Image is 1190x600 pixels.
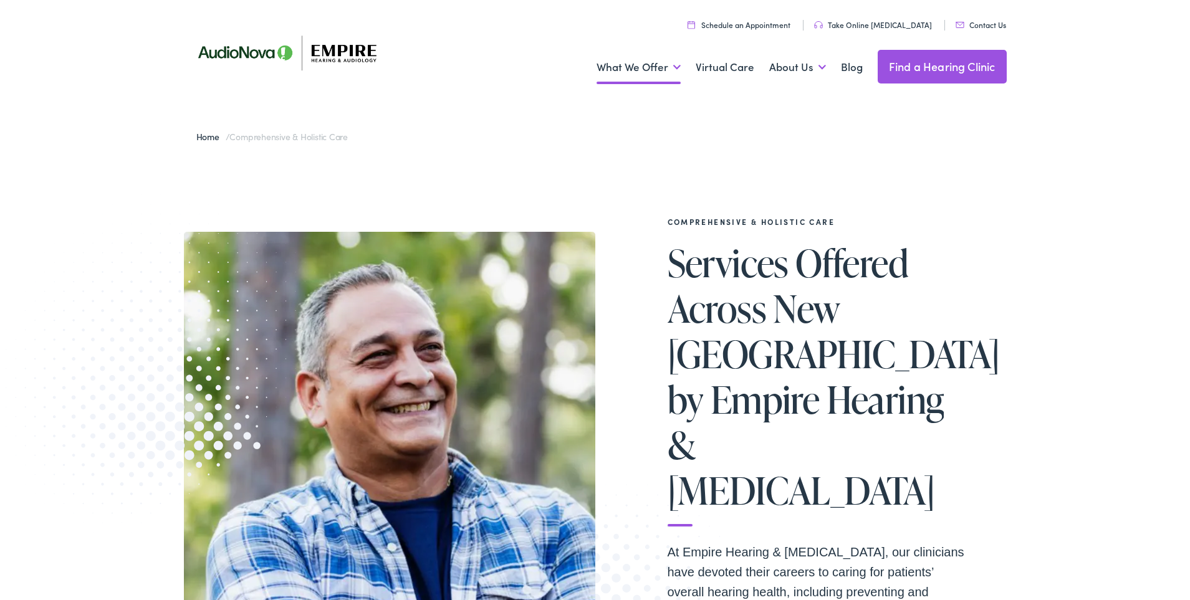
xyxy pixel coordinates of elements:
[668,424,696,465] span: &
[668,470,935,511] span: [MEDICAL_DATA]
[795,242,908,283] span: Offered
[773,288,840,329] span: New
[688,19,790,30] a: Schedule an Appointment
[827,379,944,420] span: Hearing
[878,50,1007,83] a: Find a Hearing Clinic
[597,44,681,90] a: What We Offer
[769,44,826,90] a: About Us
[668,217,967,226] h2: Comprehensive & Holistic Care
[688,21,695,29] img: utility icon
[814,19,932,30] a: Take Online [MEDICAL_DATA]
[814,21,823,29] img: utility icon
[956,22,964,28] img: utility icon
[668,242,789,283] span: Services
[196,130,348,143] span: /
[711,379,819,420] span: Empire
[668,288,766,329] span: Across
[196,130,226,143] a: Home
[229,130,348,143] span: Comprehensive & Holistic Care
[956,19,1006,30] a: Contact Us
[668,379,704,420] span: by
[668,333,1000,374] span: [GEOGRAPHIC_DATA]
[841,44,863,90] a: Blog
[696,44,754,90] a: Virtual Care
